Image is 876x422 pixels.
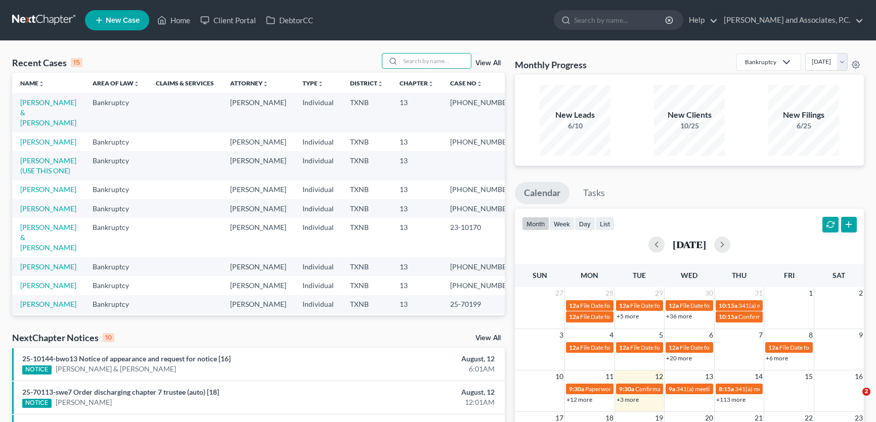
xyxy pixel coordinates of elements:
td: TXNB [342,93,391,132]
span: 5 [658,329,664,341]
th: Claims & Services [148,73,222,93]
span: Sun [533,271,547,279]
td: Bankruptcy [84,276,148,295]
span: 9 [858,329,864,341]
span: 2 [862,388,870,396]
span: Paperwork appt for [PERSON_NAME] [585,385,685,393]
a: Help [684,11,718,29]
span: 15 [804,370,814,383]
td: 13 [391,314,442,333]
div: 12:01AM [344,397,495,407]
span: 10:15a [719,313,737,320]
a: DebtorCC [261,11,318,29]
a: +36 more [666,312,692,320]
td: Bankruptcy [84,295,148,314]
span: 10:15a [719,302,737,309]
div: August, 12 [344,354,495,364]
span: 28 [604,287,615,299]
div: 6:01AM [344,364,495,374]
span: 9:30a [569,385,584,393]
a: [PERSON_NAME] [20,137,76,146]
a: Typeunfold_more [302,79,324,87]
span: 27 [554,287,564,299]
td: 13 [391,93,442,132]
a: Attorneyunfold_more [230,79,269,87]
span: 12 [654,370,664,383]
td: TXNB [342,314,391,333]
a: Case Nounfold_more [450,79,483,87]
td: Individual [294,314,342,333]
span: New Case [106,17,140,24]
td: Individual [294,218,342,257]
td: TXNB [342,180,391,199]
div: New Leads [540,109,610,121]
input: Search by name... [400,54,471,68]
span: 11 [604,370,615,383]
td: [PERSON_NAME] [222,151,294,180]
a: [PERSON_NAME] [20,300,76,308]
td: 13 [391,295,442,314]
span: 12a [669,302,679,309]
span: 9:30a [619,385,634,393]
td: Bankruptcy [84,218,148,257]
td: Bankruptcy [84,151,148,180]
span: File Date for [PERSON_NAME] & [PERSON_NAME] [580,313,715,320]
a: Area of Lawunfold_more [93,79,140,87]
td: Individual [294,276,342,295]
td: [PERSON_NAME] [222,132,294,151]
h3: Monthly Progress [515,59,587,71]
div: Recent Cases [12,57,82,69]
a: Client Portal [195,11,261,29]
td: [PHONE_NUMBER] [442,132,521,151]
span: 13 [704,370,714,383]
td: 13 [391,151,442,180]
td: [PERSON_NAME] [222,93,294,132]
a: View All [475,60,501,67]
span: 14 [754,370,764,383]
div: New Filings [768,109,839,121]
td: Individual [294,257,342,276]
td: [PHONE_NUMBER] [442,314,521,333]
span: 8 [808,329,814,341]
td: Individual [294,151,342,180]
span: 6 [708,329,714,341]
a: +5 more [617,312,639,320]
span: 8:15a [719,385,734,393]
td: Bankruptcy [84,257,148,276]
a: 25-10144-bwo13 Notice of appearance and request for notice [16] [22,354,231,363]
a: [PERSON_NAME] [20,185,76,194]
span: File Date for [PERSON_NAME] [680,302,761,309]
a: View All [475,335,501,342]
div: 10/25 [654,121,725,131]
a: Chapterunfold_more [400,79,434,87]
i: unfold_more [476,81,483,87]
span: File Date for [PERSON_NAME] [630,302,711,309]
div: August, 12 [344,387,495,397]
td: [PERSON_NAME] [222,199,294,218]
td: 13 [391,218,442,257]
div: 6/10 [540,121,610,131]
td: 13 [391,257,442,276]
td: Individual [294,93,342,132]
td: [PHONE_NUMBER] [442,93,521,132]
i: unfold_more [377,81,383,87]
td: TXNB [342,257,391,276]
a: [PERSON_NAME] [20,204,76,213]
td: Individual [294,132,342,151]
td: TXNB [342,276,391,295]
a: Home [152,11,195,29]
div: Bankruptcy [745,58,776,66]
div: NOTICE [22,365,52,374]
td: Individual [294,199,342,218]
button: week [549,217,575,230]
td: [PHONE_NUMBER] [442,257,521,276]
span: 2 [858,287,864,299]
a: [PERSON_NAME] (USE THIS ONE) [20,156,76,175]
a: +3 more [617,396,639,403]
input: Search by name... [574,11,667,29]
td: [PERSON_NAME] [222,218,294,257]
div: 15 [71,58,82,67]
i: unfold_more [428,81,434,87]
button: month [522,217,549,230]
a: +20 more [666,354,692,362]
